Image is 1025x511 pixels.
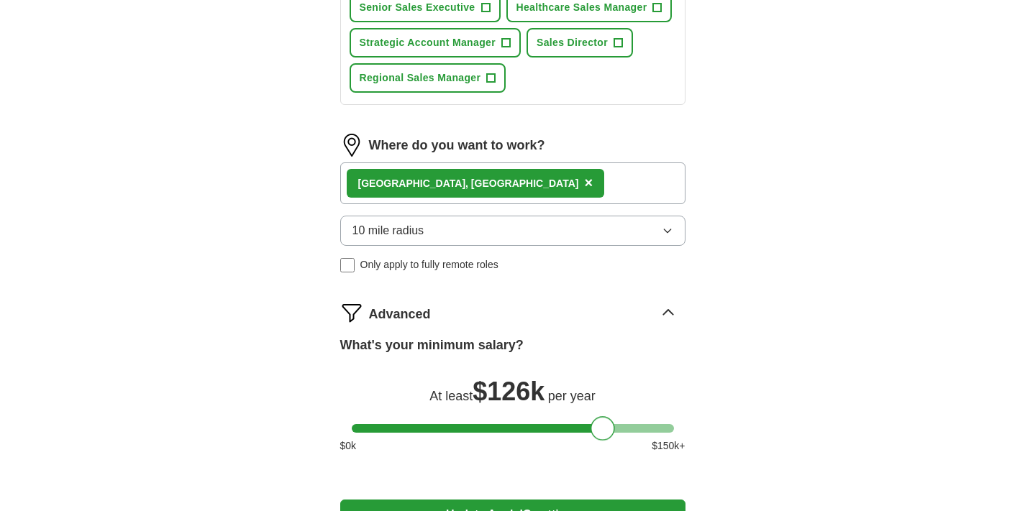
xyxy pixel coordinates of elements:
[360,35,496,50] span: Strategic Account Manager
[340,336,524,355] label: What's your minimum salary?
[360,257,498,272] span: Only apply to fully remote roles
[548,389,596,403] span: per year
[360,70,481,86] span: Regional Sales Manager
[340,301,363,324] img: filter
[584,172,593,194] button: ×
[340,134,363,157] img: location.png
[537,35,608,50] span: Sales Director
[652,438,685,454] span: $ 150 k+
[350,28,521,57] button: Strategic Account Manager
[473,377,545,406] span: $ 126k
[340,258,355,272] input: Only apply to fully remote roles
[340,438,357,454] span: $ 0 k
[527,28,633,57] button: Sales Director
[350,63,506,93] button: Regional Sales Manager
[369,136,545,155] label: Where do you want to work?
[340,216,685,246] button: 10 mile radius
[429,389,473,403] span: At least
[584,175,593,190] span: ×
[358,176,579,191] div: [GEOGRAPHIC_DATA], [GEOGRAPHIC_DATA]
[352,222,424,239] span: 10 mile radius
[369,305,431,324] span: Advanced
